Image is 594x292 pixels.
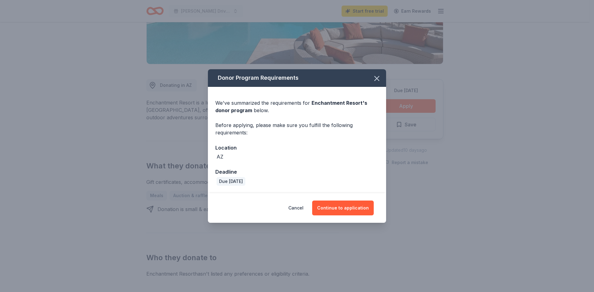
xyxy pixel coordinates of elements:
div: Deadline [215,168,379,176]
button: Continue to application [312,201,374,215]
button: Cancel [288,201,303,215]
div: AZ [217,153,223,160]
div: Due [DATE] [217,177,245,186]
div: Location [215,144,379,152]
div: We've summarized the requirements for below. [215,99,379,114]
div: Before applying, please make sure you fulfill the following requirements: [215,121,379,136]
div: Donor Program Requirements [208,69,386,87]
